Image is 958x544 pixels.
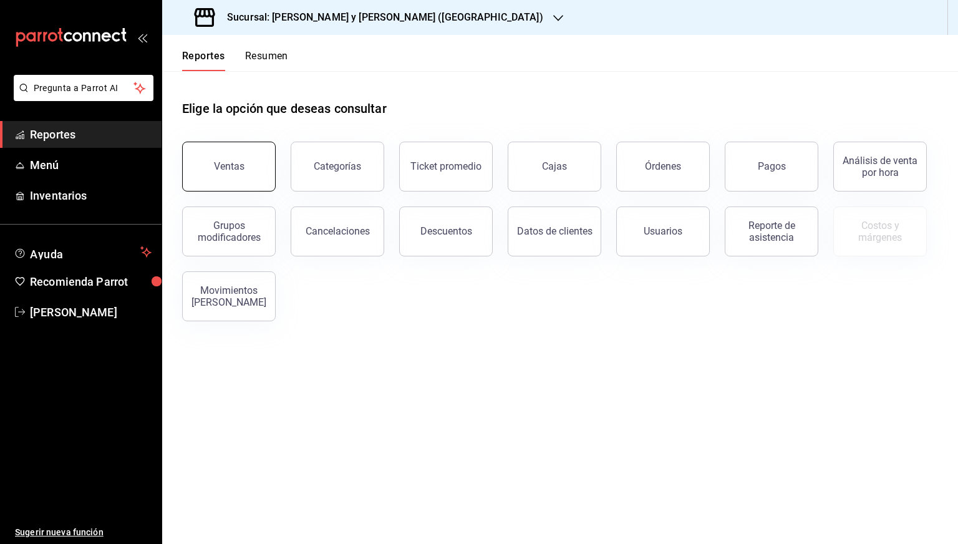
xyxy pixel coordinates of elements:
h3: Sucursal: [PERSON_NAME] y [PERSON_NAME] ([GEOGRAPHIC_DATA]) [217,10,543,25]
div: Usuarios [644,225,682,237]
a: Pregunta a Parrot AI [9,90,153,104]
button: Datos de clientes [508,206,601,256]
span: Sugerir nueva función [15,526,152,539]
div: Reporte de asistencia [733,220,810,243]
button: Movimientos [PERSON_NAME] [182,271,276,321]
h1: Elige la opción que deseas consultar [182,99,387,118]
span: Recomienda Parrot [30,273,152,290]
button: Ticket promedio [399,142,493,192]
button: Análisis de venta por hora [833,142,927,192]
div: Descuentos [420,225,472,237]
div: navigation tabs [182,50,288,71]
button: open_drawer_menu [137,32,147,42]
button: Ventas [182,142,276,192]
div: Movimientos [PERSON_NAME] [190,284,268,308]
button: Cancelaciones [291,206,384,256]
div: Costos y márgenes [841,220,919,243]
div: Datos de clientes [517,225,593,237]
div: Grupos modificadores [190,220,268,243]
button: Órdenes [616,142,710,192]
span: [PERSON_NAME] [30,304,152,321]
div: Pagos [758,160,786,172]
button: Grupos modificadores [182,206,276,256]
div: Órdenes [645,160,681,172]
button: Pregunta a Parrot AI [14,75,153,101]
div: Ticket promedio [410,160,481,172]
button: Reporte de asistencia [725,206,818,256]
span: Reportes [30,126,152,143]
button: Contrata inventarios para ver este reporte [833,206,927,256]
button: Pagos [725,142,818,192]
button: Descuentos [399,206,493,256]
div: Cajas [542,160,567,172]
div: Análisis de venta por hora [841,155,919,178]
span: Inventarios [30,187,152,204]
button: Cajas [508,142,601,192]
button: Resumen [245,50,288,71]
div: Categorías [314,160,361,172]
span: Pregunta a Parrot AI [34,82,134,95]
span: Menú [30,157,152,173]
button: Usuarios [616,206,710,256]
span: Ayuda [30,245,135,260]
div: Cancelaciones [306,225,370,237]
button: Categorías [291,142,384,192]
button: Reportes [182,50,225,71]
div: Ventas [214,160,244,172]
